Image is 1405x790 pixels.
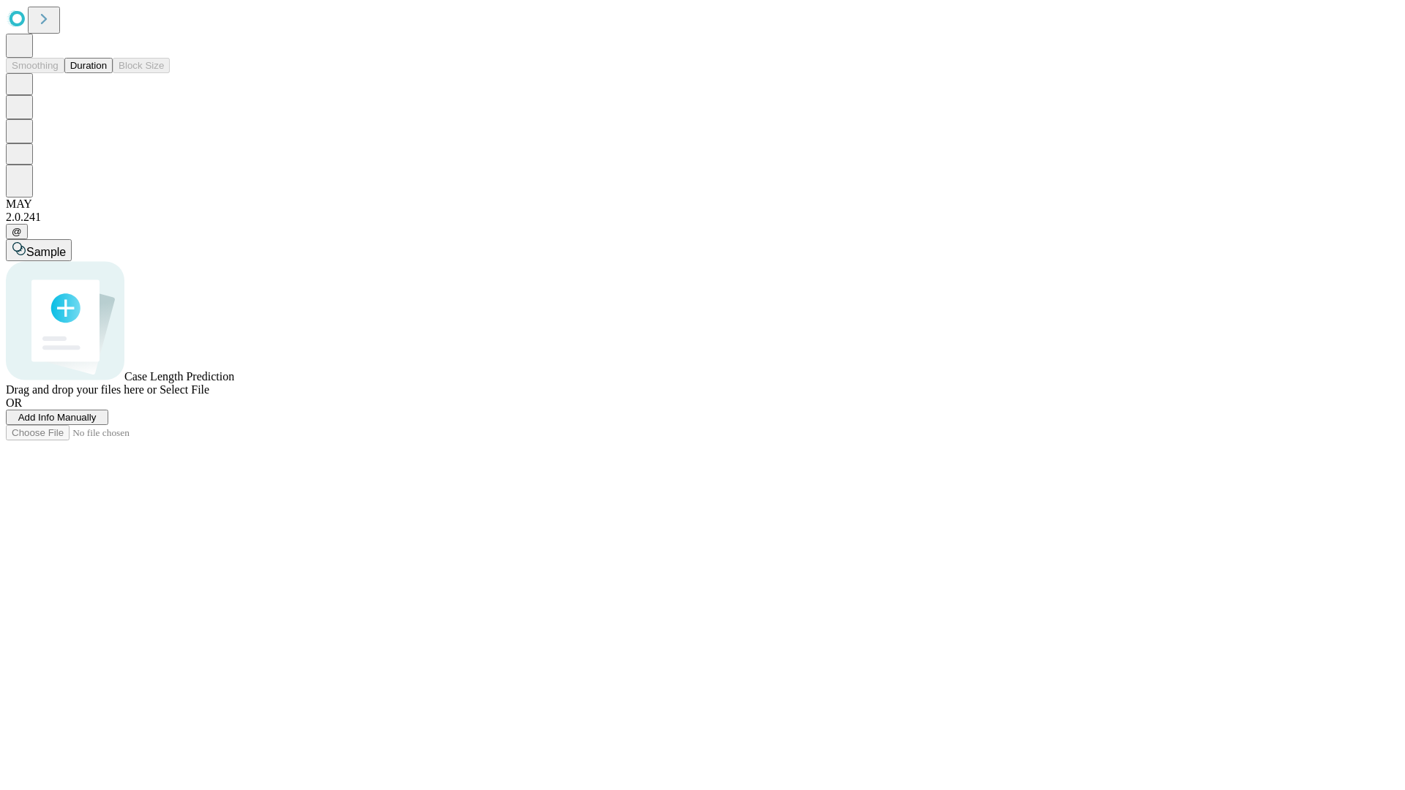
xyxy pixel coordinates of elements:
[113,58,170,73] button: Block Size
[64,58,113,73] button: Duration
[160,383,209,396] span: Select File
[6,197,1399,211] div: MAY
[18,412,97,423] span: Add Info Manually
[6,396,22,409] span: OR
[6,410,108,425] button: Add Info Manually
[26,246,66,258] span: Sample
[6,383,157,396] span: Drag and drop your files here or
[124,370,234,383] span: Case Length Prediction
[12,226,22,237] span: @
[6,211,1399,224] div: 2.0.241
[6,239,72,261] button: Sample
[6,224,28,239] button: @
[6,58,64,73] button: Smoothing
